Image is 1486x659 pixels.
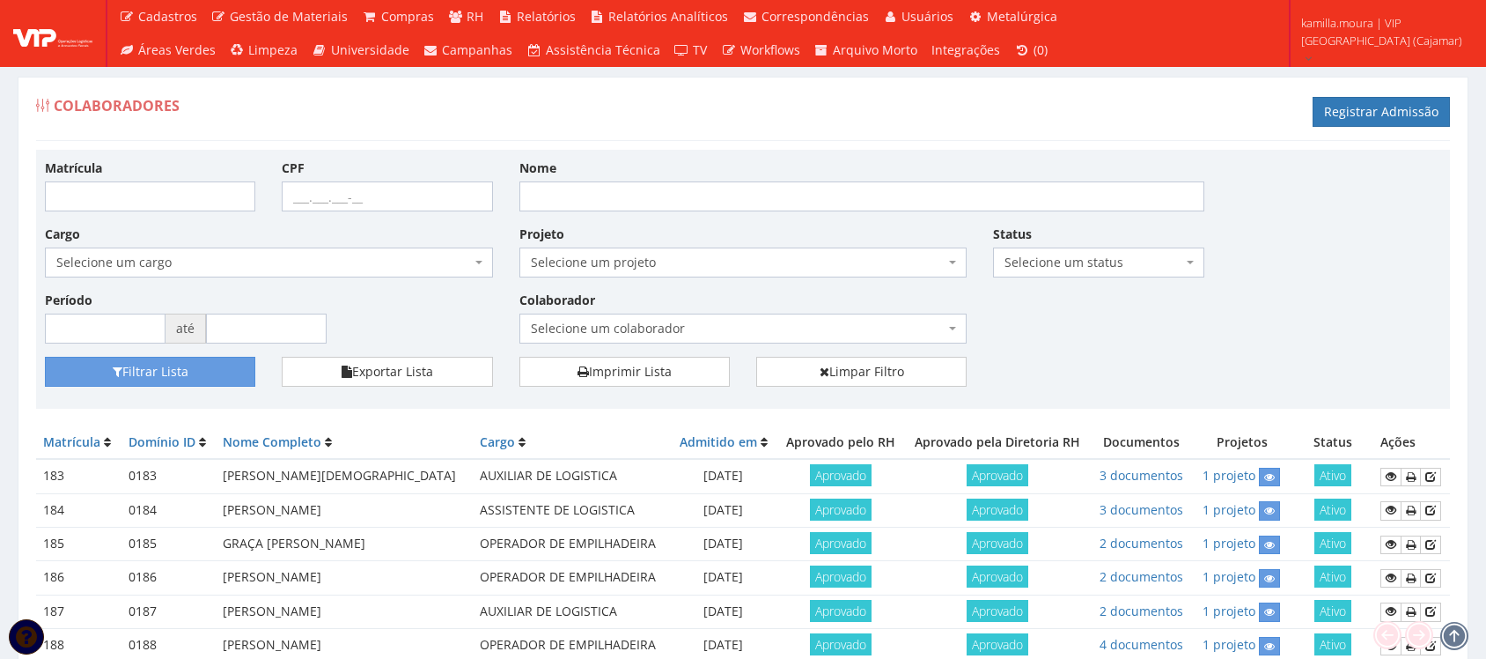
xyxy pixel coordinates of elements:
img: logo [13,20,92,47]
td: 0184 [121,493,217,527]
span: Aprovado [810,566,872,588]
a: 1 projeto [1203,603,1255,619]
span: Aprovado [967,499,1028,521]
span: Selecione um colaborador [531,320,945,337]
span: Correspondências [761,8,869,25]
a: Assistência Técnica [519,33,667,67]
label: Nome [519,159,556,177]
th: Status [1291,426,1372,459]
span: Gestão de Materiais [230,8,348,25]
span: Selecione um status [1004,254,1181,271]
span: Ativo [1314,633,1351,655]
a: 1 projeto [1203,467,1255,484]
a: 3 documentos [1100,467,1183,484]
span: Workflows [740,41,800,58]
a: Integrações [924,33,1007,67]
td: [PERSON_NAME] [216,493,473,527]
a: Cargo [480,433,515,450]
td: 184 [36,493,121,527]
a: 2 documentos [1100,603,1183,619]
span: Selecione um cargo [45,248,493,278]
a: Universidade [305,33,416,67]
span: Aprovado [967,600,1028,622]
span: Limpeza [248,41,298,58]
td: 0183 [121,459,217,493]
a: Domínio ID [129,433,195,450]
td: [DATE] [670,561,776,595]
a: 1 projeto [1203,535,1255,552]
td: 0187 [121,595,217,628]
a: Matrícula [43,433,100,450]
span: Metalúrgica [987,8,1057,25]
label: Colaborador [519,292,595,309]
a: (0) [1007,33,1055,67]
td: [DATE] [670,459,776,493]
span: RH [467,8,483,25]
td: AUXILIAR DE LOGISTICA [473,459,670,493]
a: 4 documentos [1100,636,1183,653]
button: Filtrar Lista [45,357,255,387]
a: 3 documentos [1100,501,1183,518]
span: Relatórios Analíticos [608,8,728,25]
th: Aprovado pela Diretoria RH [904,426,1091,459]
a: Limpeza [223,33,305,67]
span: Colaboradores [54,96,180,115]
input: ___.___.___-__ [282,181,492,211]
a: Campanhas [416,33,520,67]
a: TV [667,33,715,67]
span: Selecione um colaborador [519,314,967,344]
a: Arquivo Morto [807,33,925,67]
a: 2 documentos [1100,535,1183,552]
a: 2 documentos [1100,568,1183,585]
td: 186 [36,561,121,595]
td: OPERADOR DE EMPILHADEIRA [473,561,670,595]
a: Áreas Verdes [112,33,223,67]
span: Cadastros [138,8,197,25]
a: 1 projeto [1203,636,1255,653]
a: 1 projeto [1203,501,1255,518]
label: Período [45,292,92,309]
td: 187 [36,595,121,628]
span: Aprovado [967,633,1028,655]
span: TV [693,41,707,58]
th: Documentos [1091,426,1192,459]
span: Assistência Técnica [546,41,660,58]
span: Áreas Verdes [138,41,216,58]
td: 183 [36,459,121,493]
td: 0186 [121,561,217,595]
a: Admitido em [680,433,757,450]
td: ASSISTENTE DE LOGISTICA [473,493,670,527]
span: Aprovado [810,464,872,486]
td: [PERSON_NAME] [216,595,473,628]
span: Aprovado [810,600,872,622]
span: Selecione um projeto [519,248,967,278]
label: Status [993,226,1032,243]
label: Matrícula [45,159,102,177]
label: Projeto [519,226,564,243]
td: 0185 [121,528,217,561]
span: Integrações [931,41,1000,58]
span: kamilla.moura | VIP [GEOGRAPHIC_DATA] (Cajamar) [1301,14,1463,49]
span: Ativo [1314,600,1351,622]
span: Arquivo Morto [833,41,917,58]
a: 1 projeto [1203,568,1255,585]
td: [DATE] [670,528,776,561]
span: Aprovado [967,532,1028,554]
a: Limpar Filtro [756,357,967,387]
span: Universidade [331,41,409,58]
span: (0) [1034,41,1048,58]
span: Selecione um cargo [56,254,471,271]
span: Ativo [1314,532,1351,554]
span: Relatórios [517,8,576,25]
a: Workflows [714,33,807,67]
span: Aprovado [810,633,872,655]
span: Selecione um status [993,248,1203,278]
th: Ações [1373,426,1450,459]
span: até [166,314,206,344]
span: Aprovado [810,499,872,521]
td: [PERSON_NAME] [216,561,473,595]
span: Ativo [1314,566,1351,588]
span: Compras [381,8,434,25]
span: Ativo [1314,499,1351,521]
td: [DATE] [670,595,776,628]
